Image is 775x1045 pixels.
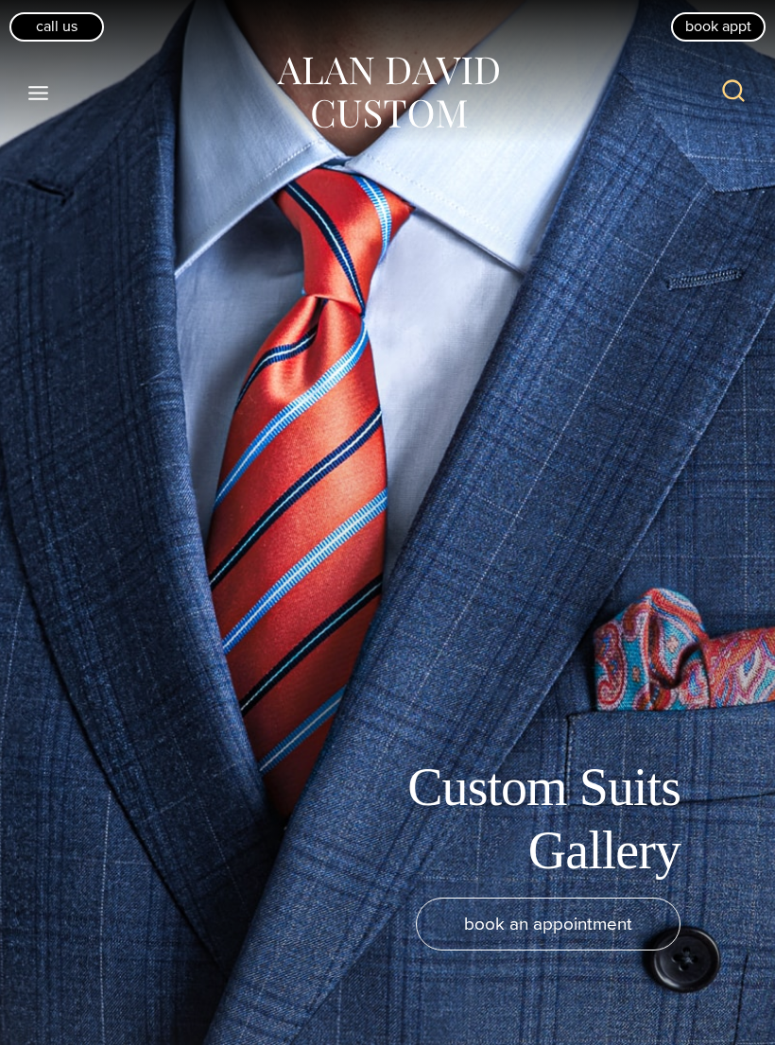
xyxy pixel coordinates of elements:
[19,76,59,110] button: Open menu
[255,756,680,882] h1: Custom Suits Gallery
[464,910,632,937] span: book an appointment
[416,898,680,951] a: book an appointment
[711,70,756,115] button: View Search Form
[9,12,104,41] a: Call Us
[274,51,501,135] img: Alan David Custom
[671,12,766,41] a: book appt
